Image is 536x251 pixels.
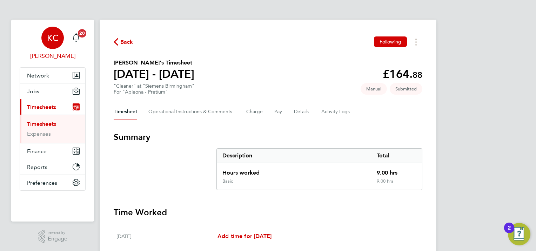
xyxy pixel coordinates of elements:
[217,163,371,178] div: Hours worked
[27,130,51,137] a: Expenses
[20,198,86,209] img: fastbook-logo-retina.png
[48,236,67,242] span: Engage
[69,27,83,49] a: 20
[294,103,310,120] button: Details
[217,233,272,239] span: Add time for [DATE]
[27,164,47,170] span: Reports
[114,59,194,67] h2: [PERSON_NAME]'s Timesheet
[20,27,86,60] a: KC[PERSON_NAME]
[20,115,85,143] div: Timesheets
[413,70,422,80] span: 88
[508,228,511,237] div: 2
[246,103,263,120] button: Charge
[114,67,194,81] h1: [DATE] - [DATE]
[114,103,137,120] button: Timesheet
[38,230,68,243] a: Powered byEngage
[508,223,530,245] button: Open Resource Center, 2 new notifications
[371,178,422,190] div: 9.00 hrs
[383,67,422,81] app-decimal: £164.
[27,88,39,95] span: Jobs
[47,33,59,42] span: KC
[321,103,351,120] button: Activity Logs
[380,39,401,45] span: Following
[20,52,86,60] span: Karen Chatfield
[20,198,86,209] a: Go to home page
[222,178,233,184] div: Basic
[48,230,67,236] span: Powered by
[27,148,47,155] span: Finance
[27,72,49,79] span: Network
[78,29,86,38] span: 20
[20,143,85,159] button: Finance
[114,131,422,143] h3: Summary
[216,148,422,190] div: Summary
[114,207,422,218] h3: Time Worked
[410,36,422,47] button: Timesheets Menu
[27,104,56,110] span: Timesheets
[374,36,407,47] button: Following
[20,99,85,115] button: Timesheets
[361,83,387,95] span: This timesheet was manually created.
[371,163,422,178] div: 9.00 hrs
[11,20,94,222] nav: Main navigation
[114,89,194,95] div: For "Apleona - Pretium"
[114,83,194,95] div: "Cleaner" at "Siemens Birmingham"
[20,68,85,83] button: Network
[120,38,133,46] span: Back
[116,232,217,240] div: [DATE]
[371,149,422,163] div: Total
[217,232,272,240] a: Add time for [DATE]
[20,159,85,175] button: Reports
[390,83,422,95] span: This timesheet is Submitted.
[114,38,133,46] button: Back
[27,179,57,186] span: Preferences
[148,103,235,120] button: Operational Instructions & Comments
[27,121,56,127] a: Timesheets
[274,103,283,120] button: Pay
[20,83,85,99] button: Jobs
[217,149,371,163] div: Description
[20,175,85,190] button: Preferences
